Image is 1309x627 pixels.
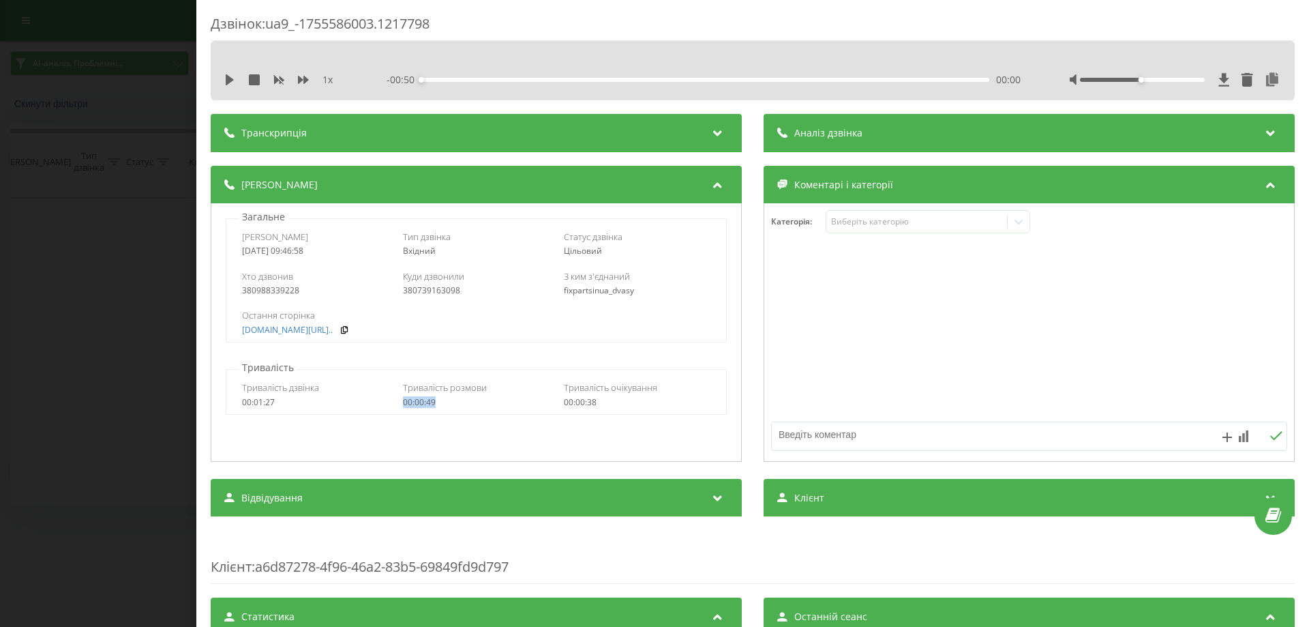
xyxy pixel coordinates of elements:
[241,491,303,505] span: Відвідування
[403,270,464,282] span: Куди дзвонили
[241,178,318,192] span: [PERSON_NAME]
[239,210,288,224] p: Загальне
[242,325,333,335] a: [DOMAIN_NAME][URL]..
[403,398,550,407] div: 00:00:49
[241,610,295,624] span: Статистика
[239,361,297,375] p: Тривалість
[322,73,333,87] span: 1 x
[794,491,824,505] span: Клієнт
[771,217,826,227] h4: Категорія :
[564,245,602,257] span: Цільовий
[996,73,1021,87] span: 00:00
[242,309,315,321] span: Остання сторінка
[564,270,630,282] span: З ким з'єднаний
[419,77,424,83] div: Accessibility label
[403,286,550,295] div: 380739163098
[242,246,389,256] div: [DATE] 09:46:58
[403,381,487,394] span: Тривалість розмови
[564,381,657,394] span: Тривалість очікування
[242,398,389,407] div: 00:01:27
[564,231,622,243] span: Статус дзвінка
[1139,77,1144,83] div: Accessibility label
[794,178,893,192] span: Коментарі і категорії
[242,270,293,282] span: Хто дзвонив
[564,398,710,407] div: 00:00:38
[831,216,1002,227] div: Виберіть категорію
[211,14,1295,41] div: Дзвінок : ua9_-1755586003.1217798
[794,610,867,624] span: Останній сеанс
[387,73,421,87] span: - 00:50
[241,126,307,140] span: Транскрипція
[794,126,862,140] span: Аналіз дзвінка
[211,530,1295,584] div: : a6d87278-4f96-46a2-83b5-69849fd9d797
[242,286,389,295] div: 380988339228
[564,286,710,295] div: fixpartsinua_dvasy
[403,245,436,257] span: Вхідний
[242,381,319,394] span: Тривалість дзвінка
[403,231,451,243] span: Тип дзвінка
[211,557,252,576] span: Клієнт
[242,231,308,243] span: [PERSON_NAME]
